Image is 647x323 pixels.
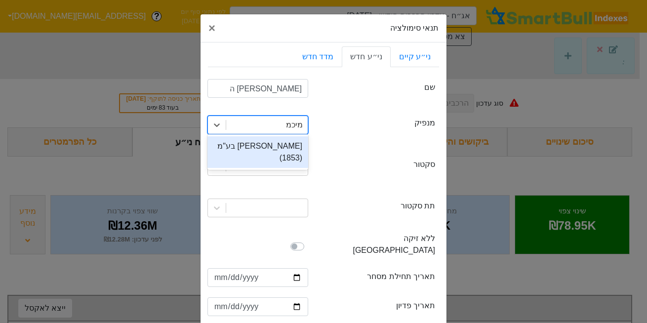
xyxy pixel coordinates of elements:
label: תאריך תחילת מסחר [367,271,435,283]
label: שם [424,81,435,93]
div: [PERSON_NAME] בע"מ (1853) [207,136,308,168]
label: ללא זיקה [GEOGRAPHIC_DATA] [320,233,435,256]
div: תנאי סימולציה [201,14,446,42]
a: ני״ע חדש [342,46,390,67]
a: מדד חדש [294,46,342,67]
a: ני״ע קיים [391,46,439,67]
label: סקטור [413,159,435,170]
span: × [208,21,215,35]
label: תאריך פדיון [396,300,435,312]
label: תת סקטור [401,200,435,212]
input: ערך חדש [207,79,308,98]
label: מנפיק [414,117,435,129]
